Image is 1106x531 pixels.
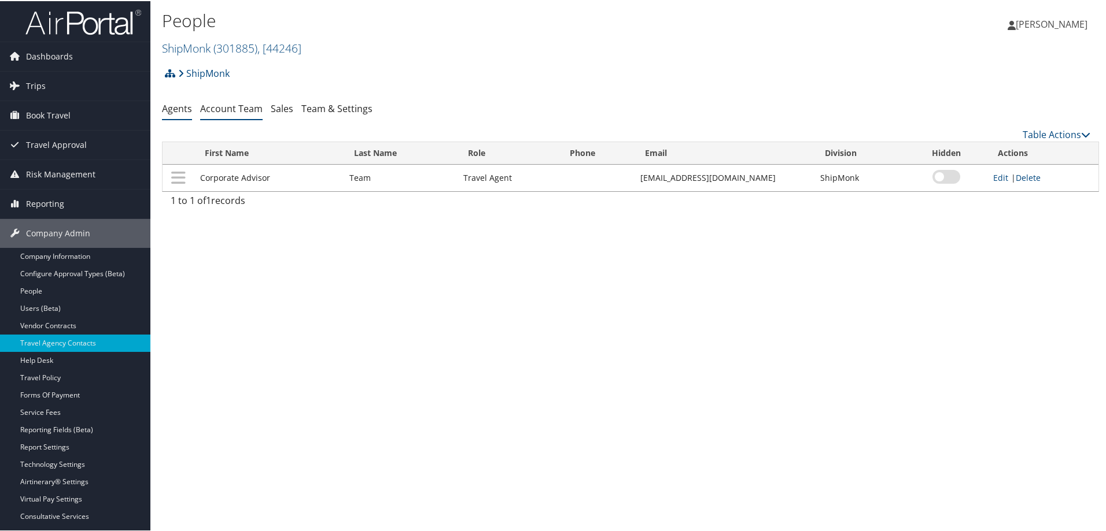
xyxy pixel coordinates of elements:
[162,101,192,114] a: Agents
[171,192,388,212] div: 1 to 1 of records
[162,8,787,32] h1: People
[178,61,230,84] a: ShipMonk
[26,218,90,247] span: Company Admin
[1016,17,1087,29] span: [PERSON_NAME]
[301,101,373,114] a: Team & Settings
[1023,127,1090,140] a: Table Actions
[213,39,257,55] span: ( 301885 )
[905,141,987,164] th: Hidden
[162,39,301,55] a: ShipMonk
[26,188,64,217] span: Reporting
[344,164,458,190] td: Team
[635,164,814,190] td: [EMAIL_ADDRESS][DOMAIN_NAME]
[194,164,344,190] td: Corporate Advisor
[814,164,905,190] td: ShipMonk
[200,101,263,114] a: Account Team
[344,141,458,164] th: Last Name
[635,141,814,164] th: Email
[1016,171,1041,182] a: Delete
[257,39,301,55] span: , [ 44246 ]
[458,141,559,164] th: Role
[26,100,71,129] span: Book Travel
[26,129,87,158] span: Travel Approval
[559,141,635,164] th: Phone
[271,101,293,114] a: Sales
[26,41,73,70] span: Dashboards
[26,159,95,188] span: Risk Management
[194,141,344,164] th: First Name
[987,141,1098,164] th: Actions
[814,141,905,164] th: Division
[993,171,1008,182] a: Edit
[987,164,1098,190] td: |
[458,164,559,190] td: Travel Agent
[26,70,46,99] span: Trips
[163,141,194,164] th: : activate to sort column descending
[1008,6,1099,40] a: [PERSON_NAME]
[206,193,211,206] span: 1
[25,8,141,35] img: airportal-logo.png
